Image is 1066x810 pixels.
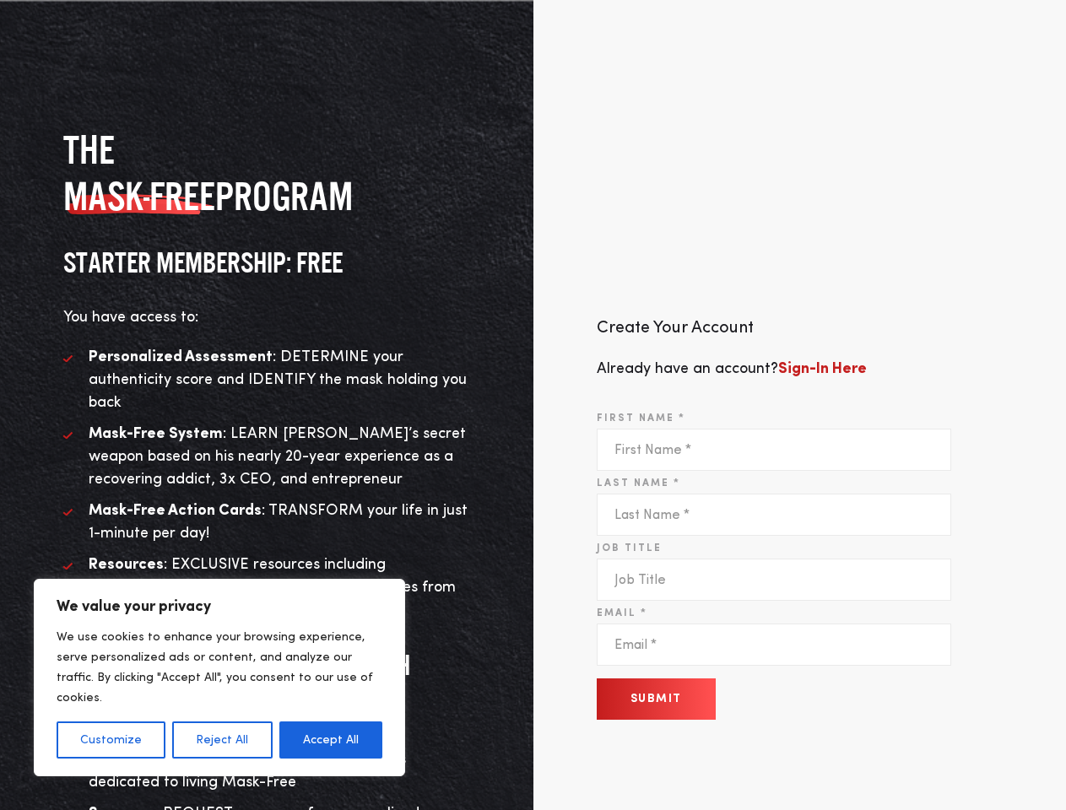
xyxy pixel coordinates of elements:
span: Already have an account? [597,361,867,376]
input: Job Title [597,559,951,601]
input: Email * [597,624,951,666]
h2: The program [63,127,470,219]
button: Reject All [172,721,272,759]
button: Accept All [279,721,382,759]
strong: Mask-Free Action Cards [89,503,262,518]
a: Sign-In Here [778,361,867,376]
label: Email * [597,606,647,621]
span: : LEARN [PERSON_NAME]’s secret weapon based on his nearly 20-year experience as a recovering addi... [89,426,466,487]
label: Job Title [597,541,662,556]
input: Last Name * [597,494,951,536]
span: : EXCLUSIVE resources including downloadable worksheets, videos, and updates from [PERSON_NAME] [89,557,456,618]
p: We use cookies to enhance your browsing experience, serve personalized ads or content, and analyz... [57,627,382,708]
strong: Mask-Free System [89,426,223,441]
button: Submit [597,678,716,720]
label: Last Name * [597,476,680,491]
div: We value your privacy [34,579,405,776]
label: First Name * [597,411,685,426]
span: MASK-FREE [63,173,215,219]
button: Customize [57,721,165,759]
strong: Resources [89,557,164,572]
input: First Name * [597,429,951,471]
span: : TRANSFORM your life in just 1-minute per day! [89,503,468,541]
h3: STARTER MEMBERSHIP: FREE [63,245,470,281]
span: Create Your Account [597,320,754,337]
p: We value your privacy [57,597,382,617]
p: You have access to: [63,306,470,329]
span: : DETERMINE your authenticity score and IDENTIFY the mask holding you back [89,349,467,410]
strong: Personalized Assessment [89,349,273,364]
